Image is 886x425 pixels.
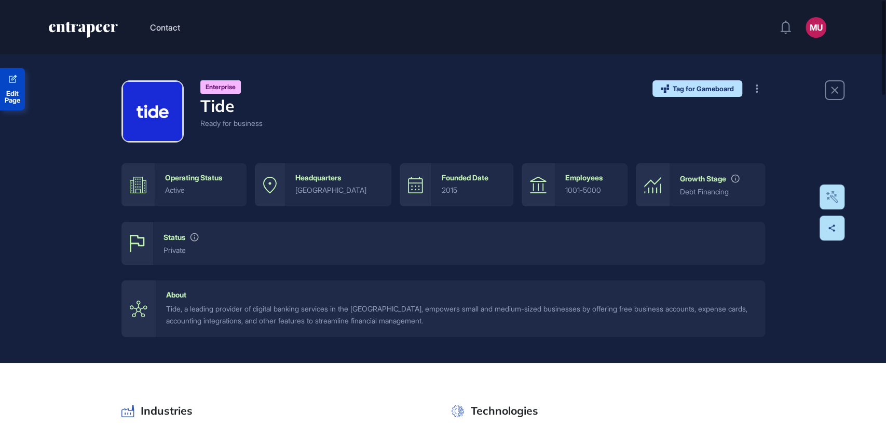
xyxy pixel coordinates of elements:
[48,22,119,41] a: entrapeer-logo
[123,82,182,141] img: Tide-logo
[163,233,185,242] div: Status
[471,404,538,417] h2: Technologies
[565,174,603,182] div: Employees
[166,291,186,299] div: About
[150,21,180,34] button: Contact
[166,303,755,327] div: Tide, a leading provider of digital banking services in the [GEOGRAPHIC_DATA], empowers small and...
[680,188,755,196] div: Debt Financing
[673,86,734,92] span: Tag for Gameboard
[295,186,381,194] div: [GEOGRAPHIC_DATA]
[200,118,263,129] div: Ready for business
[295,174,341,182] div: Headquarters
[141,404,193,417] h2: Industries
[442,174,488,182] div: Founded Date
[200,96,263,116] h4: Tide
[163,246,755,254] div: private
[165,174,222,182] div: Operating Status
[165,186,237,194] div: active
[442,186,503,194] div: 2015
[565,186,617,194] div: 1001-5000
[680,175,726,183] div: Growth Stage
[806,17,826,38] button: MU
[200,80,241,94] div: Enterprise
